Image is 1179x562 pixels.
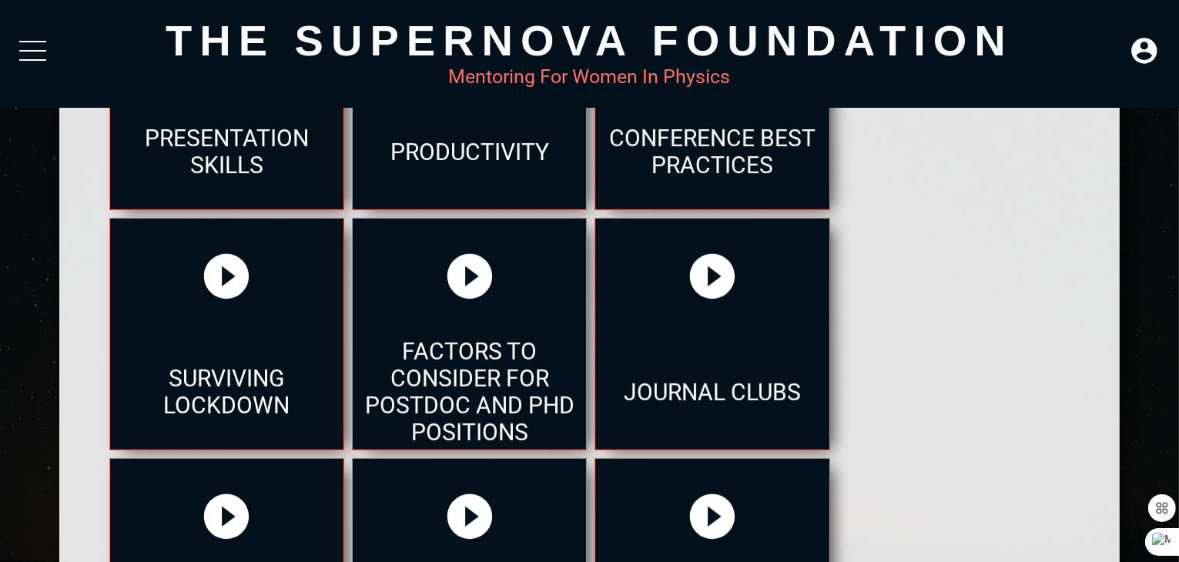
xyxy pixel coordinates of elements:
div: Mentoring For Women In Physics [59,65,1120,88]
div: Presentation Skills [110,94,343,209]
div: Productivity [353,94,586,209]
div: Surviving Lockdown [110,334,343,450]
div: Journal clubs [595,334,829,450]
div: Factors to consider for postdoc and phd positions [353,334,586,450]
div: Conference Best Practices [595,94,829,209]
div: The Supernova Foundation [59,15,1120,65]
